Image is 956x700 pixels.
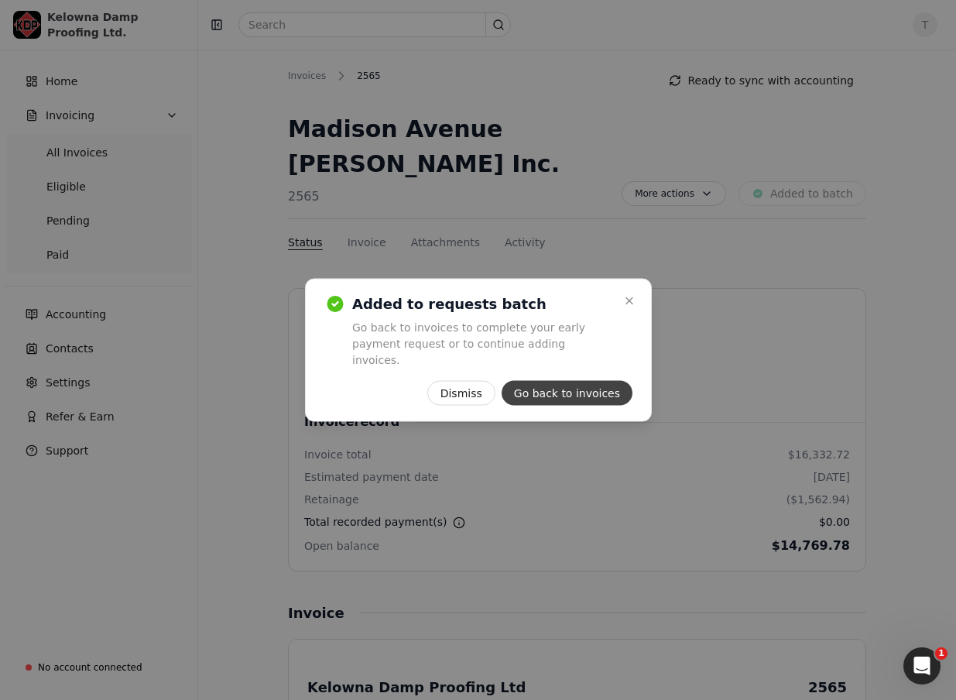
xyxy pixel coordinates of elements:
span: 1 [935,647,947,660]
button: Go back to invoices [501,381,632,406]
p: Go back to invoices to complete your early payment request or to continue adding invoices. [352,320,614,369]
button: Dismiss [427,381,495,406]
iframe: Intercom live chat [903,647,941,685]
h2: Added to requests batch [352,295,614,314]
